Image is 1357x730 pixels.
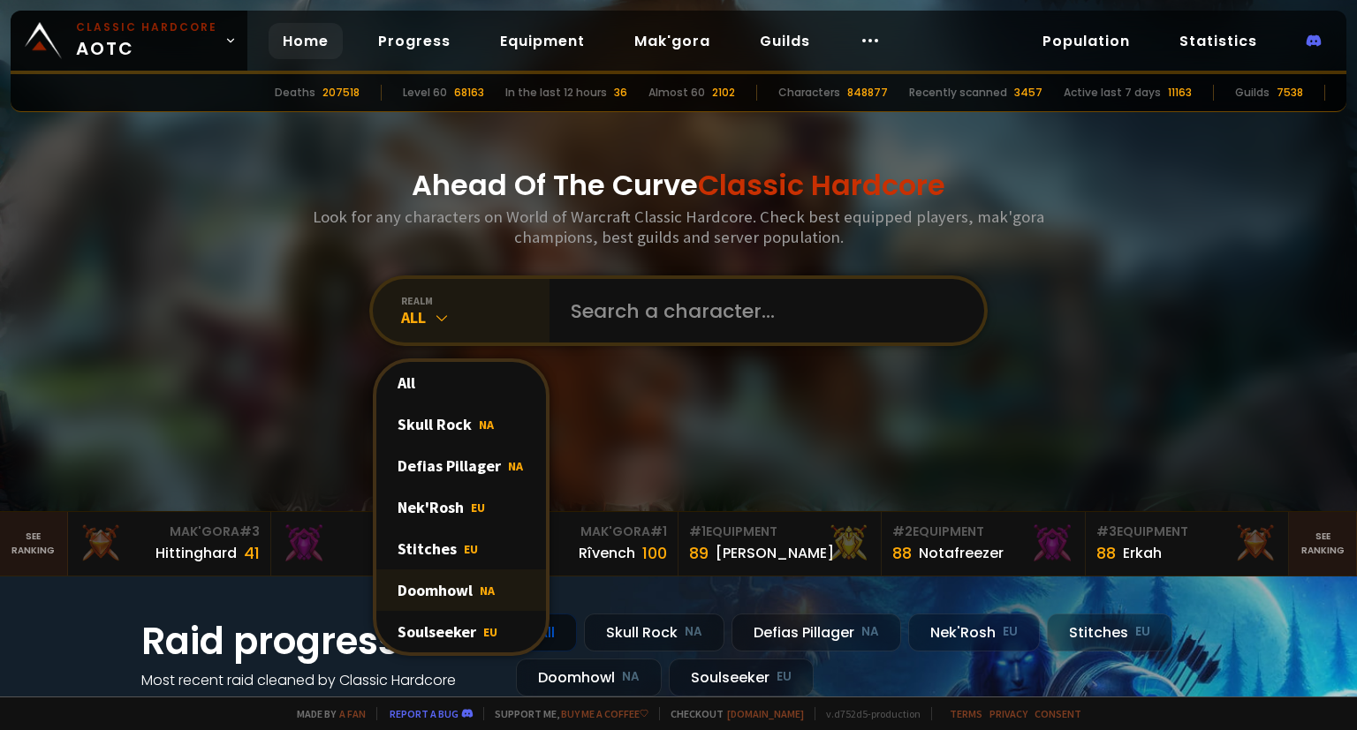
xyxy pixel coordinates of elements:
h1: Ahead Of The Curve [412,164,945,207]
div: Hittinghard [155,542,237,564]
a: Mak'gora [620,23,724,59]
div: Level 60 [403,85,447,101]
div: Defias Pillager [732,613,901,651]
div: 100 [642,541,667,565]
span: v. d752d5 - production [815,707,921,720]
a: Privacy [989,707,1027,720]
a: a fan [339,707,366,720]
div: Mak'Gora [486,523,667,541]
span: NA [508,458,523,474]
div: Active last 7 days [1064,85,1161,101]
small: EU [1135,623,1150,641]
div: Equipment [1096,523,1277,541]
a: Classic HardcoreAOTC [11,11,247,71]
div: Defias Pillager [376,445,546,486]
a: Population [1028,23,1144,59]
a: Home [269,23,343,59]
div: 2102 [712,85,735,101]
small: NA [685,623,702,641]
div: In the last 12 hours [505,85,607,101]
div: All [401,307,550,327]
a: #1Equipment89[PERSON_NAME] [678,512,882,576]
div: Stitches [1047,613,1172,651]
div: 36 [614,85,627,101]
div: 7538 [1277,85,1303,101]
span: EU [464,541,478,557]
div: Stitches [376,528,546,569]
div: Equipment [689,523,870,541]
a: Equipment [486,23,599,59]
div: 41 [244,541,260,565]
span: # 1 [689,523,706,540]
span: Support me, [483,707,648,720]
a: #2Equipment88Notafreezer [882,512,1085,576]
div: Nek'Rosh [908,613,1040,651]
input: Search a character... [560,279,963,342]
div: 207518 [322,85,360,101]
div: Soulseeker [376,611,546,652]
span: NA [479,417,494,433]
span: Checkout [659,707,804,720]
div: Doomhowl [376,569,546,611]
span: Made by [286,707,366,720]
div: Notafreezer [919,542,1004,564]
div: 88 [892,541,912,565]
div: 88 [1096,541,1116,565]
div: Mak'Gora [282,523,463,541]
h1: Raid progress [141,613,495,669]
div: 89 [689,541,709,565]
div: realm [401,294,550,307]
small: NA [861,623,879,641]
div: Skull Rock [376,403,546,445]
span: # 1 [650,523,667,540]
a: [DOMAIN_NAME] [727,707,804,720]
h4: Most recent raid cleaned by Classic Hardcore guilds [141,669,495,713]
span: EU [471,500,485,516]
small: EU [777,668,792,686]
a: #3Equipment88Erkah [1086,512,1289,576]
div: All [376,362,546,403]
div: 11163 [1168,85,1192,101]
a: Statistics [1165,23,1271,59]
div: Almost 60 [648,85,705,101]
h3: Look for any characters on World of Warcraft Classic Hardcore. Check best equipped players, mak'g... [306,207,1051,247]
a: Seeranking [1289,512,1357,576]
div: [PERSON_NAME] [716,542,834,564]
span: AOTC [76,19,217,62]
div: 68163 [454,85,484,101]
div: 848877 [847,85,888,101]
div: Characters [778,85,840,101]
a: Guilds [746,23,824,59]
div: Guilds [1235,85,1270,101]
div: 3457 [1014,85,1042,101]
div: Rîvench [579,542,635,564]
a: Buy me a coffee [561,707,648,720]
small: Classic Hardcore [76,19,217,35]
span: EU [483,624,497,640]
small: EU [1003,623,1018,641]
a: Progress [364,23,465,59]
span: # 3 [1096,523,1117,540]
a: Mak'Gora#3Hittinghard41 [68,512,271,576]
div: Erkah [1123,542,1162,564]
div: Equipment [892,523,1073,541]
div: Soulseeker [669,659,814,696]
div: Recently scanned [909,85,1007,101]
div: Deaths [275,85,315,101]
a: Consent [1035,707,1081,720]
small: NA [622,668,640,686]
div: Doomhowl [516,659,662,696]
a: Terms [950,707,982,720]
span: Classic Hardcore [698,165,945,205]
span: # 2 [892,523,913,540]
a: Mak'Gora#1Rîvench100 [475,512,678,576]
div: Mak'Gora [79,523,260,541]
a: Report a bug [390,707,459,720]
div: Nek'Rosh [376,486,546,528]
a: Mak'Gora#2Rivench100 [271,512,474,576]
span: # 3 [239,523,260,540]
span: NA [480,583,495,598]
div: Skull Rock [584,613,724,651]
